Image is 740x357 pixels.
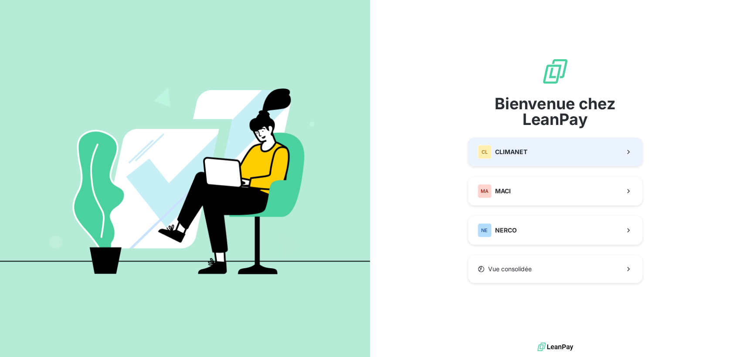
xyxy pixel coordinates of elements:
button: Vue consolidée [468,255,642,283]
button: NENERCO [468,216,642,245]
button: CLCLIMANET [468,138,642,166]
div: NE [478,223,492,237]
img: logo sigle [541,57,569,85]
span: NERCO [495,226,517,235]
span: Bienvenue chez LeanPay [468,96,642,127]
span: MACI [495,187,511,195]
img: logo [537,340,573,354]
span: CLIMANET [495,148,527,156]
button: MAMACI [468,177,642,205]
div: MA [478,184,492,198]
div: CL [478,145,492,159]
span: Vue consolidée [488,265,532,273]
